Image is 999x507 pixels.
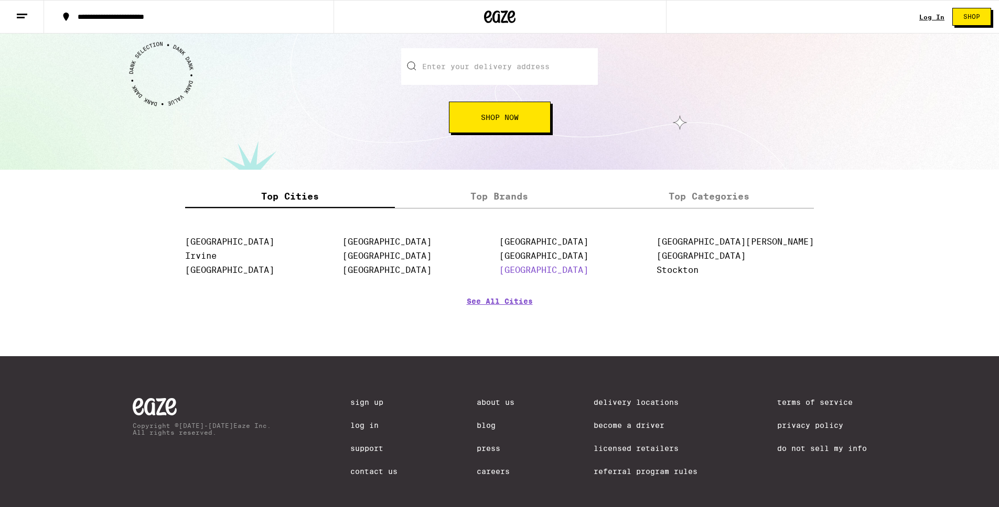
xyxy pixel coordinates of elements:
[604,185,814,208] label: Top Categories
[777,421,867,429] a: Privacy Policy
[657,265,699,275] a: Stockton
[657,251,746,261] a: [GEOGRAPHIC_DATA]
[594,398,697,406] a: Delivery Locations
[477,398,514,406] a: About Us
[919,14,944,20] div: Log In
[350,398,398,406] a: Sign Up
[185,185,395,208] label: Top Cities
[657,237,814,247] a: [GEOGRAPHIC_DATA][PERSON_NAME]
[477,467,514,476] a: Careers
[133,422,271,436] p: Copyright © [DATE]-[DATE] Eaze Inc. All rights reserved.
[350,444,398,453] a: Support
[350,421,398,429] a: Log In
[185,185,814,208] div: tabs
[952,8,991,26] button: Shop
[477,421,514,429] a: Blog
[477,444,514,453] a: Press
[342,265,432,275] a: [GEOGRAPHIC_DATA]
[449,102,551,133] button: Shop Now
[467,297,533,336] a: See All Cities
[499,237,588,247] a: [GEOGRAPHIC_DATA]
[499,265,588,275] a: [GEOGRAPHIC_DATA]
[963,14,980,20] span: Shop
[481,114,519,121] span: Shop Now
[777,444,867,453] a: Do Not Sell My Info
[499,251,588,261] a: [GEOGRAPHIC_DATA]
[594,467,697,476] a: Referral Program Rules
[594,444,697,453] a: Licensed Retailers
[350,467,398,476] a: Contact Us
[185,251,217,261] a: Irvine
[342,237,432,247] a: [GEOGRAPHIC_DATA]
[185,237,274,247] a: [GEOGRAPHIC_DATA]
[594,421,697,429] a: Become a Driver
[395,185,605,208] label: Top Brands
[185,265,274,275] a: [GEOGRAPHIC_DATA]
[401,48,598,85] input: Enter your delivery address
[342,251,432,261] a: [GEOGRAPHIC_DATA]
[777,398,867,406] a: Terms of Service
